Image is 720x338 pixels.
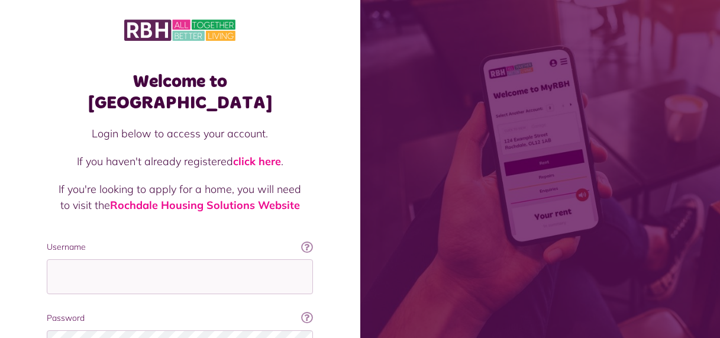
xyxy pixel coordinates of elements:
[59,153,301,169] p: If you haven't already registered .
[233,154,281,168] a: click here
[110,198,300,212] a: Rochdale Housing Solutions Website
[59,125,301,141] p: Login below to access your account.
[47,312,313,324] label: Password
[47,71,313,114] h1: Welcome to [GEOGRAPHIC_DATA]
[124,18,235,43] img: MyRBH
[59,181,301,213] p: If you're looking to apply for a home, you will need to visit the
[47,241,313,253] label: Username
